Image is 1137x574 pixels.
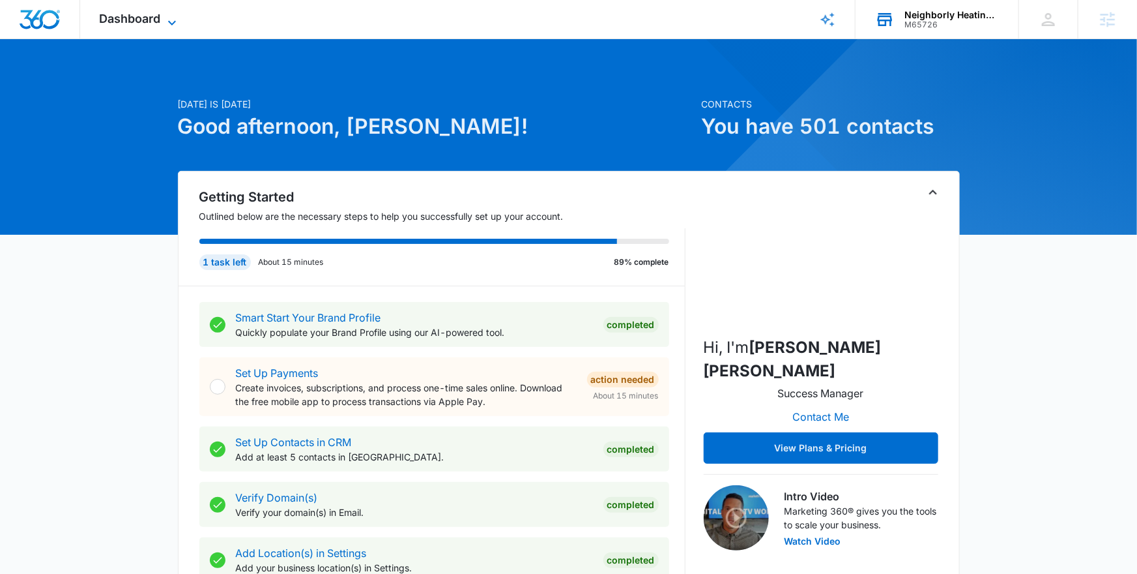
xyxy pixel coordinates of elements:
[259,256,324,268] p: About 15 minutes
[779,401,862,432] button: Contact Me
[778,385,864,401] p: Success Manager
[704,485,769,551] img: Intro Video
[236,450,593,464] p: Add at least 5 contacts in [GEOGRAPHIC_DATA].
[614,256,669,268] p: 89% complete
[603,552,659,568] div: Completed
[784,537,841,546] button: Watch Video
[594,390,659,402] span: About 15 minutes
[178,97,694,111] p: [DATE] is [DATE]
[784,489,938,504] h3: Intro Video
[704,338,882,380] strong: [PERSON_NAME] [PERSON_NAME]
[603,442,659,457] div: Completed
[756,195,886,325] img: Slater Drost
[904,10,1000,20] div: account name
[904,20,1000,29] div: account id
[925,185,941,200] button: Toggle Collapse
[199,254,251,270] div: 1 task left
[702,97,960,111] p: Contacts
[603,497,659,513] div: Completed
[236,325,593,339] p: Quickly populate your Brand Profile using our AI-powered tool.
[704,432,938,464] button: View Plans & Pricing
[704,336,938,383] p: Hi, I'm
[236,367,319,380] a: Set Up Payments
[199,209,685,223] p: Outlined below are the necessary steps to help you successfully set up your account.
[236,506,593,519] p: Verify your domain(s) in Email.
[199,187,685,207] h2: Getting Started
[236,491,318,504] a: Verify Domain(s)
[236,311,381,324] a: Smart Start Your Brand Profile
[236,436,352,449] a: Set Up Contacts in CRM
[784,504,938,532] p: Marketing 360® gives you the tools to scale your business.
[100,12,161,25] span: Dashboard
[587,372,659,387] div: Action Needed
[702,111,960,142] h1: You have 501 contacts
[236,547,367,560] a: Add Location(s) in Settings
[236,381,577,408] p: Create invoices, subscriptions, and process one-time sales online. Download the free mobile app t...
[603,317,659,333] div: Completed
[178,111,694,142] h1: Good afternoon, [PERSON_NAME]!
